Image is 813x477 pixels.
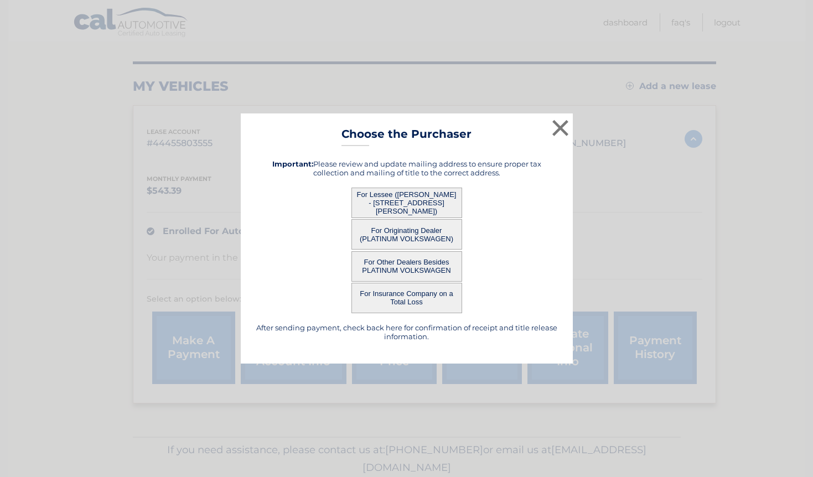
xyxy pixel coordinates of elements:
button: For Insurance Company on a Total Loss [351,283,462,313]
strong: Important: [272,159,313,168]
h3: Choose the Purchaser [341,127,472,147]
button: × [550,117,572,139]
button: For Other Dealers Besides PLATINUM VOLKSWAGEN [351,251,462,282]
button: For Lessee ([PERSON_NAME] - [STREET_ADDRESS][PERSON_NAME]) [351,188,462,218]
h5: Please review and update mailing address to ensure proper tax collection and mailing of title to ... [255,159,559,177]
button: For Originating Dealer (PLATINUM VOLKSWAGEN) [351,219,462,250]
h5: After sending payment, check back here for confirmation of receipt and title release information. [255,323,559,341]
